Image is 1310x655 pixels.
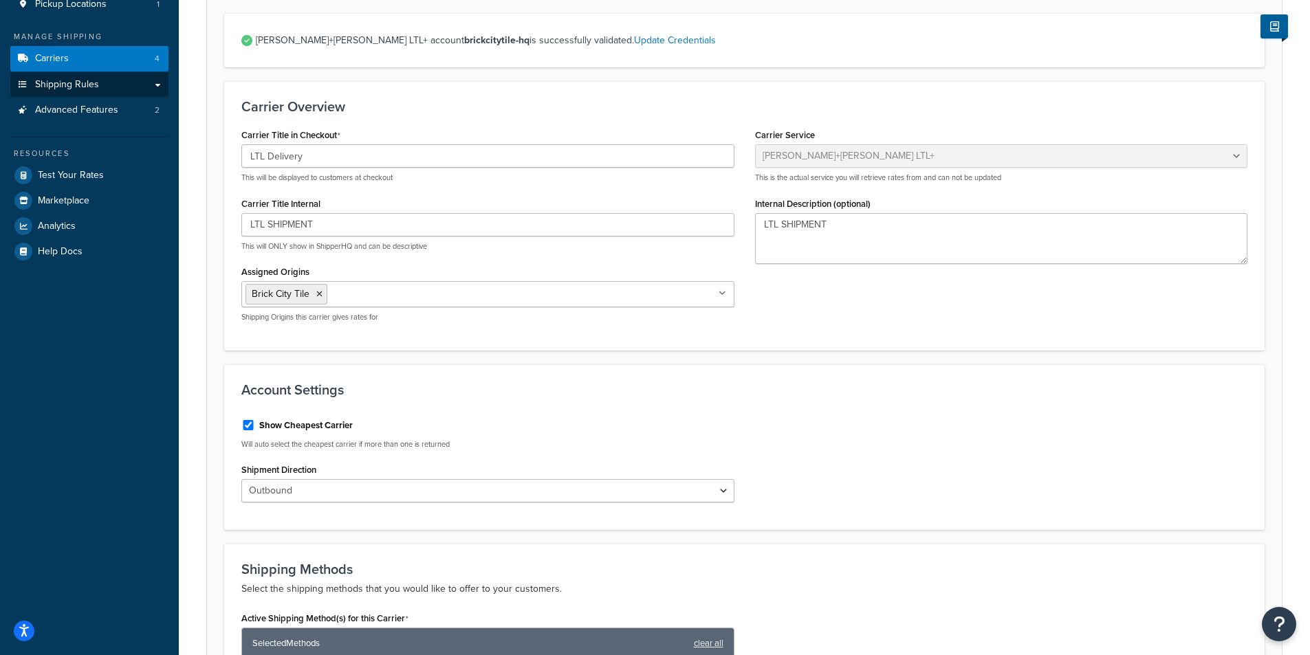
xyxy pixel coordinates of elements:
button: Open Resource Center [1262,607,1296,641]
p: This is the actual service you will retrieve rates from and can not be updated [755,173,1248,183]
label: Shipment Direction [241,465,316,475]
span: 4 [155,53,160,65]
p: This will ONLY show in ShipperHQ and can be descriptive [241,241,734,252]
span: Carriers [35,53,69,65]
a: clear all [694,634,723,653]
li: Advanced Features [10,98,168,123]
a: Update Credentials [634,33,716,47]
a: Marketplace [10,188,168,213]
a: Help Docs [10,239,168,264]
strong: brickcitytile-hq [464,33,530,47]
div: Manage Shipping [10,31,168,43]
label: Assigned Origins [241,267,309,277]
span: 2 [155,104,160,116]
textarea: LTL SHIPMENT [755,213,1248,264]
label: Carrier Title in Checkout [241,130,340,141]
button: Show Help Docs [1260,14,1288,38]
span: Help Docs [38,246,83,258]
p: This will be displayed to customers at checkout [241,173,734,183]
a: Test Your Rates [10,163,168,188]
p: Will auto select the cheapest carrier if more than one is returned [241,439,734,449]
label: Carrier Title Internal [241,199,320,209]
a: Carriers4 [10,46,168,71]
a: Shipping Rules [10,72,168,98]
span: Advanced Features [35,104,118,116]
h3: Carrier Overview [241,99,1247,114]
li: Carriers [10,46,168,71]
p: Shipping Origins this carrier gives rates for [241,312,734,322]
h3: Account Settings [241,382,1247,397]
span: Brick City Tile [252,287,309,301]
span: Marketplace [38,195,89,207]
label: Carrier Service [755,130,815,140]
label: Internal Description (optional) [755,199,871,209]
p: Select the shipping methods that you would like to offer to your customers. [241,581,1247,597]
span: Analytics [38,221,76,232]
span: [PERSON_NAME]+[PERSON_NAME] LTL+ account is successfully validated. [256,31,1247,50]
a: Analytics [10,214,168,238]
span: Shipping Rules [35,79,99,91]
span: Test Your Rates [38,170,104,181]
span: Selected Methods [252,634,687,653]
div: Resources [10,148,168,159]
h3: Shipping Methods [241,562,1247,577]
label: Show Cheapest Carrier [259,419,353,432]
a: Advanced Features2 [10,98,168,123]
label: Active Shipping Method(s) for this Carrier [241,613,408,624]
